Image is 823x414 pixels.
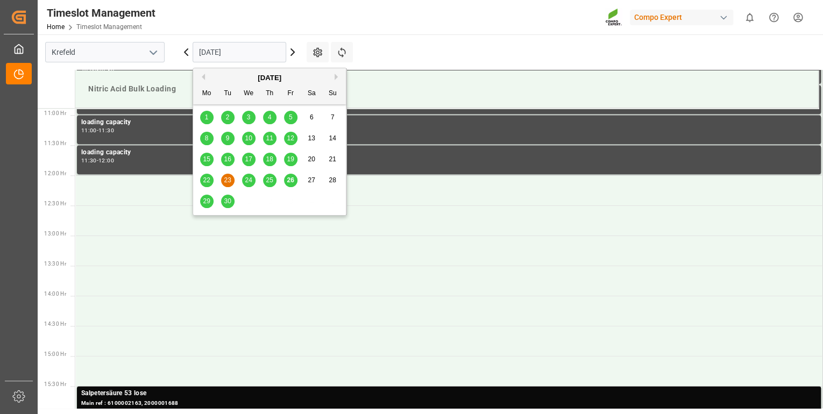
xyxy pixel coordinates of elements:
[200,87,214,101] div: Mo
[305,153,318,166] div: Choose Saturday, September 20th, 2025
[200,153,214,166] div: Choose Monday, September 15th, 2025
[284,153,297,166] div: Choose Friday, September 19th, 2025
[762,5,786,30] button: Help Center
[44,381,66,387] span: 15:30 Hr
[224,197,231,205] span: 30
[205,134,209,142] span: 8
[97,128,98,133] div: -
[44,261,66,267] span: 13:30 Hr
[44,321,66,327] span: 14:30 Hr
[242,87,256,101] div: We
[200,111,214,124] div: Choose Monday, September 1st, 2025
[308,176,315,184] span: 27
[45,42,165,62] input: Type to search/select
[242,174,256,187] div: Choose Wednesday, September 24th, 2025
[326,111,339,124] div: Choose Sunday, September 7th, 2025
[245,176,252,184] span: 24
[329,155,336,163] span: 21
[81,399,817,408] div: Main ref : 6100002163, 2000001688
[84,79,810,99] div: Nitric Acid Bulk Loading
[308,155,315,163] span: 20
[326,174,339,187] div: Choose Sunday, September 28th, 2025
[263,174,276,187] div: Choose Thursday, September 25th, 2025
[47,23,65,31] a: Home
[81,158,97,163] div: 11:30
[221,87,235,101] div: Tu
[81,408,97,413] div: 15:30
[242,153,256,166] div: Choose Wednesday, September 17th, 2025
[326,153,339,166] div: Choose Sunday, September 21st, 2025
[284,132,297,145] div: Choose Friday, September 12th, 2025
[205,113,209,121] span: 1
[200,132,214,145] div: Choose Monday, September 8th, 2025
[305,87,318,101] div: Sa
[226,113,230,121] span: 2
[289,113,293,121] span: 5
[737,5,762,30] button: show 0 new notifications
[193,73,346,83] div: [DATE]
[200,195,214,208] div: Choose Monday, September 29th, 2025
[203,197,210,205] span: 29
[44,351,66,357] span: 15:00 Hr
[81,388,817,399] div: Salpetersäure 53 lose
[247,113,251,121] span: 3
[198,74,205,80] button: Previous Month
[263,87,276,101] div: Th
[630,10,733,25] div: Compo Expert
[193,42,286,62] input: DD.MM.YYYY
[287,134,294,142] span: 12
[98,128,114,133] div: 11:30
[47,5,155,21] div: Timeslot Management
[221,111,235,124] div: Choose Tuesday, September 2nd, 2025
[97,158,98,163] div: -
[331,113,335,121] span: 7
[284,111,297,124] div: Choose Friday, September 5th, 2025
[266,155,273,163] span: 18
[203,176,210,184] span: 22
[305,174,318,187] div: Choose Saturday, September 27th, 2025
[326,87,339,101] div: Su
[266,176,273,184] span: 25
[196,107,343,212] div: month 2025-09
[98,408,114,413] div: 16:00
[221,174,235,187] div: Choose Tuesday, September 23rd, 2025
[305,111,318,124] div: Choose Saturday, September 6th, 2025
[81,117,817,128] div: loading capacity
[145,44,161,61] button: open menu
[44,140,66,146] span: 11:30 Hr
[224,176,231,184] span: 23
[44,170,66,176] span: 12:00 Hr
[221,132,235,145] div: Choose Tuesday, September 9th, 2025
[221,195,235,208] div: Choose Tuesday, September 30th, 2025
[44,110,66,116] span: 11:00 Hr
[335,74,341,80] button: Next Month
[329,176,336,184] span: 28
[326,132,339,145] div: Choose Sunday, September 14th, 2025
[308,134,315,142] span: 13
[245,155,252,163] span: 17
[329,134,336,142] span: 14
[44,231,66,237] span: 13:00 Hr
[305,132,318,145] div: Choose Saturday, September 13th, 2025
[287,155,294,163] span: 19
[284,87,297,101] div: Fr
[287,176,294,184] span: 26
[266,134,273,142] span: 11
[245,134,252,142] span: 10
[630,7,737,27] button: Compo Expert
[203,155,210,163] span: 15
[81,128,97,133] div: 11:00
[98,158,114,163] div: 12:00
[263,111,276,124] div: Choose Thursday, September 4th, 2025
[268,113,272,121] span: 4
[284,174,297,187] div: Choose Friday, September 26th, 2025
[263,132,276,145] div: Choose Thursday, September 11th, 2025
[221,153,235,166] div: Choose Tuesday, September 16th, 2025
[310,113,314,121] span: 6
[242,132,256,145] div: Choose Wednesday, September 10th, 2025
[97,408,98,413] div: -
[81,147,817,158] div: loading capacity
[242,111,256,124] div: Choose Wednesday, September 3rd, 2025
[224,155,231,163] span: 16
[44,291,66,297] span: 14:00 Hr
